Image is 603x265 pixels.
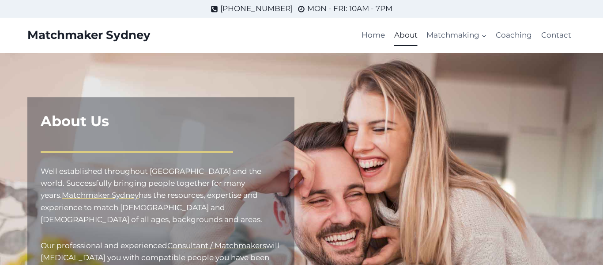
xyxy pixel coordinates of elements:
[491,25,536,46] a: Coaching
[167,241,266,250] a: Consultant / Matchmakers
[41,111,281,132] h1: About Us
[390,25,422,46] a: About
[307,3,392,15] span: MON - FRI: 10AM - 7PM
[357,25,389,46] a: Home
[220,3,293,15] span: [PHONE_NUMBER]
[41,165,281,226] p: has the resources, expertise and experience to match [DEMOGRAPHIC_DATA] and [DEMOGRAPHIC_DATA] of...
[537,25,576,46] a: Contact
[426,29,487,41] span: Matchmaking
[422,25,491,46] a: Matchmaking
[41,167,261,200] mark: Well established throughout [GEOGRAPHIC_DATA] and the world. Successfully bringing people togethe...
[357,25,576,46] nav: Primary Navigation
[211,3,293,15] a: [PHONE_NUMBER]
[62,191,139,200] a: Matchmaker Sydney
[27,28,151,42] a: Matchmaker Sydney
